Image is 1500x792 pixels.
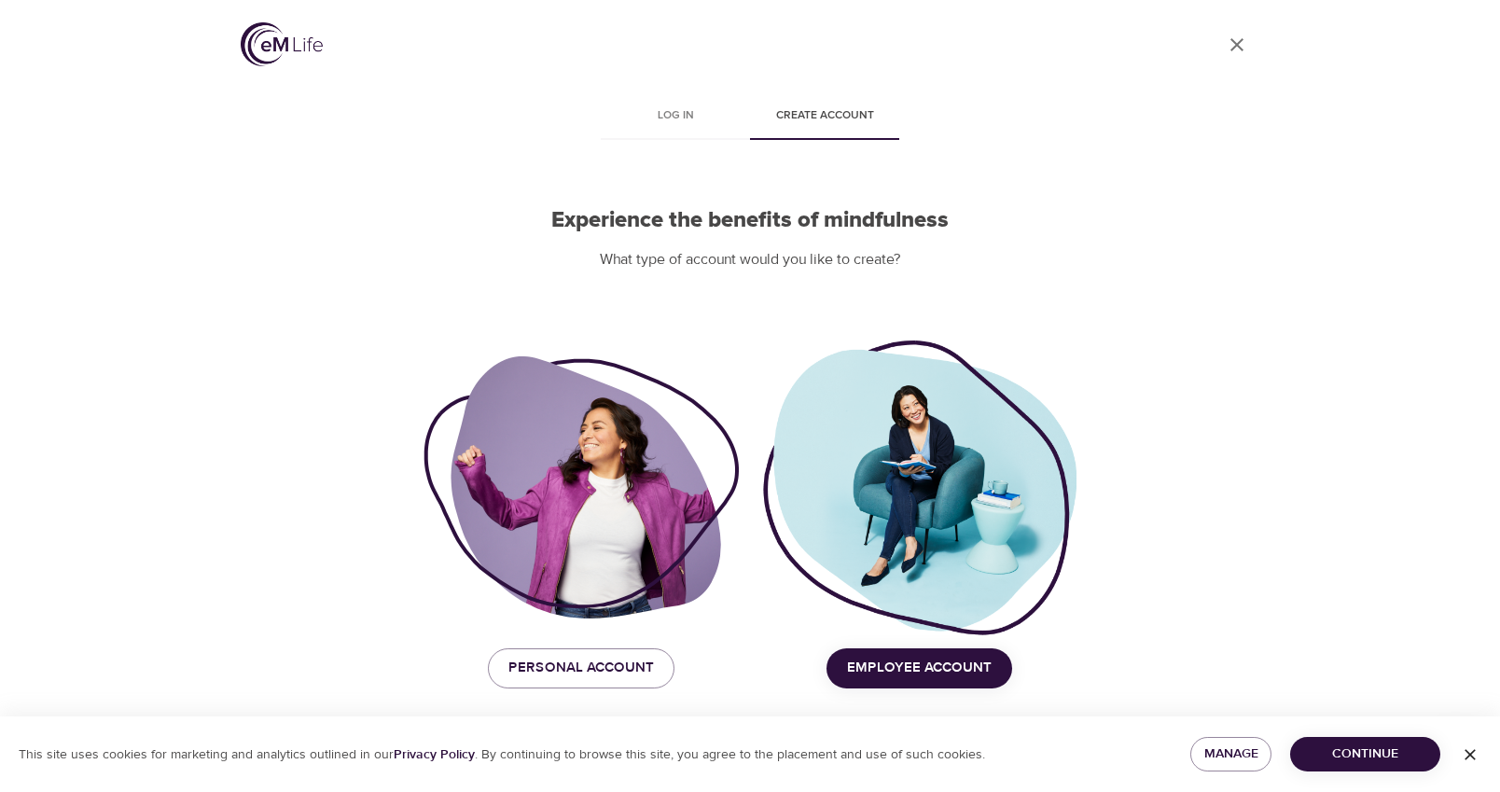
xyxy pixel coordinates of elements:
[847,656,992,680] span: Employee Account
[424,249,1076,271] p: What type of account would you like to create?
[612,106,739,126] span: Log in
[761,106,888,126] span: Create account
[394,746,475,763] a: Privacy Policy
[1205,743,1257,766] span: Manage
[1215,22,1259,67] a: close
[1190,737,1271,771] button: Manage
[1305,743,1425,766] span: Continue
[508,656,654,680] span: Personal Account
[488,648,674,688] button: Personal Account
[424,207,1076,234] h2: Experience the benefits of mindfulness
[241,22,323,66] img: logo
[1290,737,1440,771] button: Continue
[826,648,1012,688] button: Employee Account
